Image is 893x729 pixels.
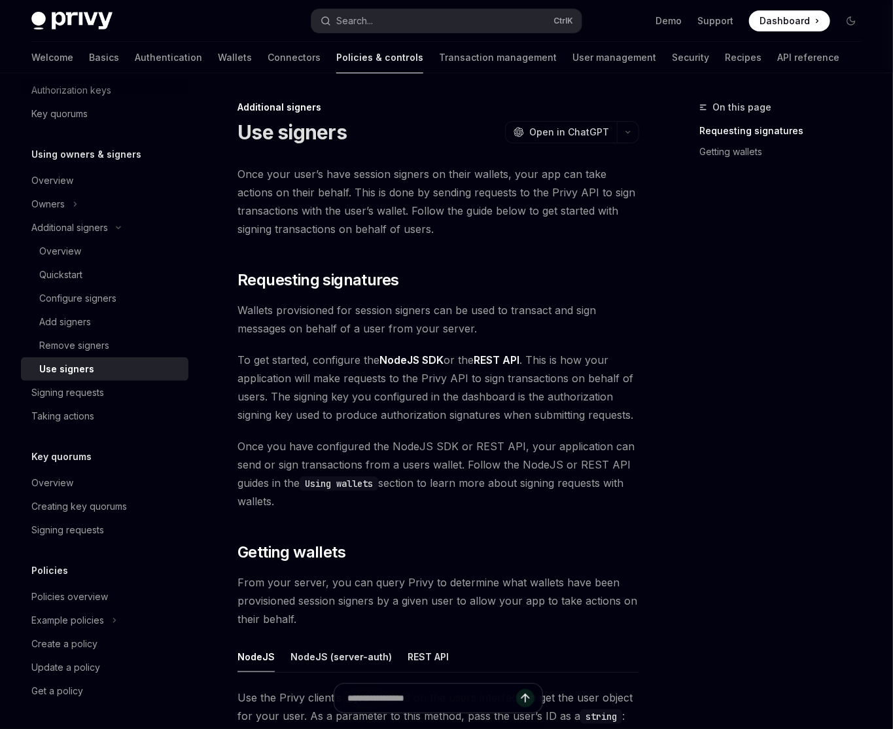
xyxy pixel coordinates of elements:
div: Example policies [31,613,104,628]
img: dark logo [31,12,113,30]
div: Search... [336,13,373,29]
a: Connectors [268,42,321,73]
div: Quickstart [39,267,82,283]
button: Additional signers [21,216,188,240]
div: Owners [31,196,65,212]
h5: Using owners & signers [31,147,141,162]
span: Getting wallets [237,542,345,563]
span: Requesting signatures [237,270,398,291]
button: Send message [516,689,534,707]
button: Toggle dark mode [841,10,862,31]
span: From your server, you can query Privy to determine what wallets have been provisioned session sig... [237,573,639,628]
span: Wallets provisioned for session signers can be used to transact and sign messages on behalf of a ... [237,301,639,338]
a: Dashboard [749,10,830,31]
a: Add signers [21,310,188,334]
input: Ask a question... [347,684,516,713]
div: Remove signers [39,338,109,353]
span: Once you have configured the NodeJS SDK or REST API, your application can send or sign transactio... [237,437,639,510]
button: Open in ChatGPT [505,121,617,143]
div: Additional signers [237,101,639,114]
span: Ctrl K [554,16,574,26]
a: Get a policy [21,679,188,703]
a: Getting wallets [699,141,872,162]
div: Get a policy [31,683,83,699]
a: Welcome [31,42,73,73]
div: Taking actions [31,408,94,424]
button: NodeJS (server-auth) [290,641,392,672]
div: Update a policy [31,660,100,675]
a: API reference [777,42,839,73]
span: To get started, configure the or the . This is how your application will make requests to the Pri... [237,351,639,424]
a: Policies overview [21,585,188,609]
a: Creating key quorums [21,495,188,518]
button: Owners [21,192,188,216]
div: Creating key quorums [31,499,127,514]
button: Example policies [21,609,188,632]
a: Recipes [725,42,762,73]
a: Policies & controls [336,42,423,73]
a: Use signers [21,357,188,381]
a: Taking actions [21,404,188,428]
div: Configure signers [39,291,116,306]
div: Overview [31,173,73,188]
button: REST API [408,641,449,672]
a: Wallets [218,42,252,73]
a: Overview [21,169,188,192]
span: Open in ChatGPT [529,126,609,139]
h5: Key quorums [31,449,92,465]
div: Use signers [39,361,94,377]
h1: Use signers [237,120,347,144]
h5: Policies [31,563,68,578]
code: Using wallets [300,476,378,491]
a: Authentication [135,42,202,73]
button: NodeJS [237,641,275,672]
a: Key quorums [21,102,188,126]
a: NodeJS SDK [379,353,444,367]
div: Overview [39,243,81,259]
a: Overview [21,240,188,263]
a: Demo [656,14,682,27]
div: Add signers [39,314,91,330]
a: Configure signers [21,287,188,310]
span: On this page [712,99,771,115]
div: Key quorums [31,106,88,122]
a: Create a policy [21,632,188,656]
a: Transaction management [439,42,557,73]
a: Basics [89,42,119,73]
button: Search...CtrlK [311,9,581,33]
a: Quickstart [21,263,188,287]
span: Dashboard [760,14,810,27]
span: Once your user’s have session signers on their wallets, your app can take actions on their behalf... [237,165,639,238]
a: Support [697,14,733,27]
a: Signing requests [21,381,188,404]
a: User management [572,42,656,73]
a: REST API [474,353,519,367]
a: Signing requests [21,518,188,542]
a: Security [672,42,709,73]
div: Overview [31,475,73,491]
div: Create a policy [31,636,97,652]
div: Policies overview [31,589,108,605]
div: Additional signers [31,220,108,236]
a: Overview [21,471,188,495]
div: Signing requests [31,522,104,538]
a: Requesting signatures [699,120,872,141]
a: Update a policy [21,656,188,679]
div: Signing requests [31,385,104,400]
a: Remove signers [21,334,188,357]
